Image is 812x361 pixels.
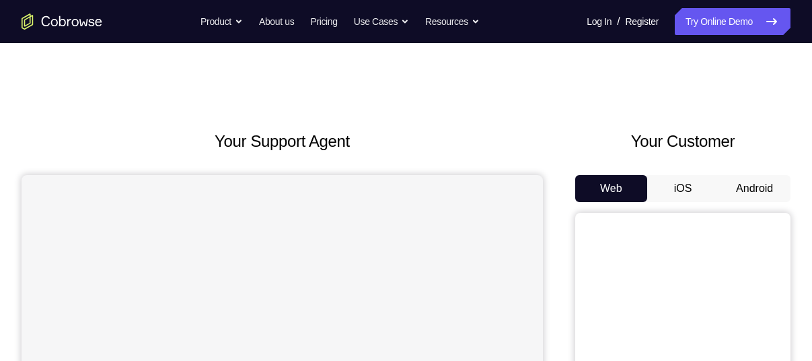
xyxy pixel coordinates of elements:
[259,8,294,35] a: About us
[575,129,790,154] h2: Your Customer
[575,175,647,202] button: Web
[200,8,243,35] button: Product
[718,175,790,202] button: Android
[310,8,337,35] a: Pricing
[22,129,543,154] h2: Your Support Agent
[425,8,480,35] button: Resources
[626,8,659,35] a: Register
[22,13,102,30] a: Go to the home page
[675,8,790,35] a: Try Online Demo
[354,8,409,35] button: Use Cases
[587,8,612,35] a: Log In
[647,175,719,202] button: iOS
[617,13,620,30] span: /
